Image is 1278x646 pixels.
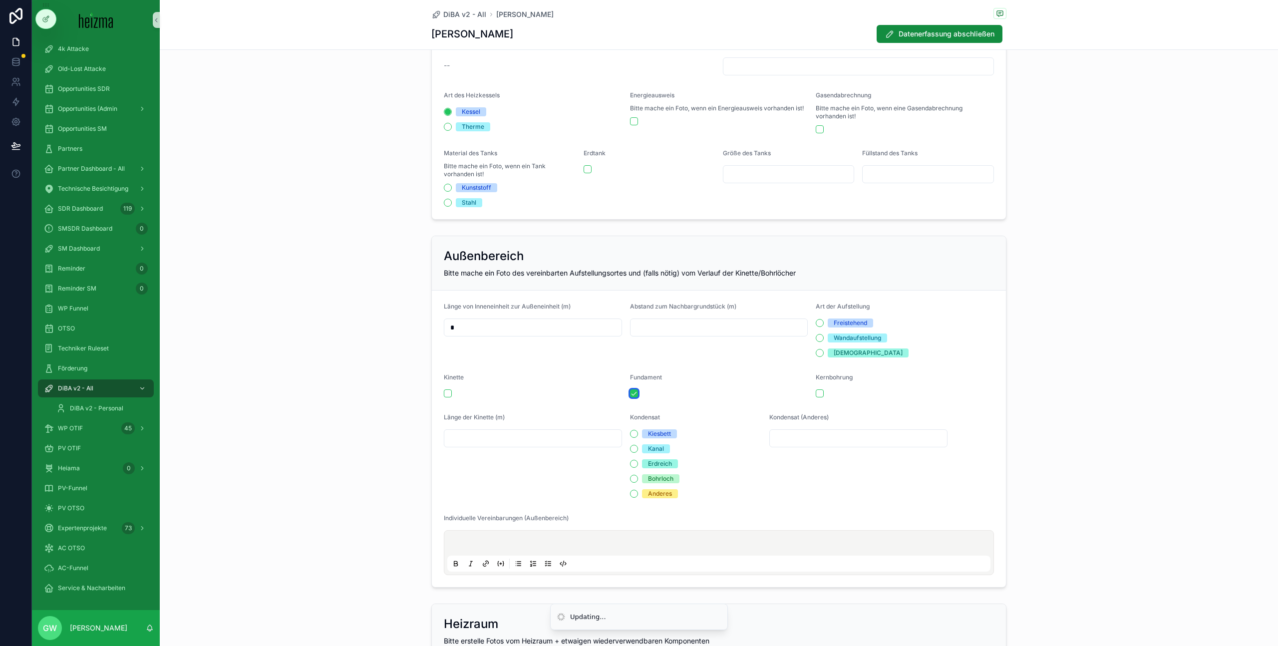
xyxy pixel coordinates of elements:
span: OTSO [58,324,75,332]
span: Reminder SM [58,285,96,293]
span: Energieausweis [630,91,674,99]
a: WP Funnel [38,300,154,318]
span: Bitte mache ein Foto, wenn eine Gasendabrechnung vorhanden ist! [816,104,994,120]
div: Erdreich [648,459,672,468]
span: Service & Nacharbeiten [58,584,125,592]
a: DiBA v2 - All [431,9,486,19]
a: AC-Funnel [38,559,154,577]
span: -- [444,60,450,70]
a: Reminder0 [38,260,154,278]
span: Länge der Kinette (m) [444,413,505,421]
span: PV-Funnel [58,484,87,492]
div: Kanal [648,444,664,453]
span: AC OTSO [58,544,85,552]
span: Opportunities (Admin [58,105,117,113]
span: Füllstand des Tanks [862,149,918,157]
div: 0 [136,283,148,295]
a: Partners [38,140,154,158]
div: 119 [120,203,135,215]
span: DiBA v2 - All [443,9,486,19]
span: Material des Tanks [444,149,497,157]
a: OTSO [38,320,154,337]
div: 45 [121,422,135,434]
a: SDR Dashboard119 [38,200,154,218]
a: Service & Nacharbeiten [38,579,154,597]
div: 73 [122,522,135,534]
div: 0 [123,462,135,474]
span: Kinette [444,373,464,381]
a: DiBA v2 - All [38,379,154,397]
span: Techniker Ruleset [58,344,109,352]
h2: Heizraum [444,616,498,632]
span: Art der Aufstellung [816,303,870,310]
div: 0 [136,263,148,275]
a: Technische Besichtigung [38,180,154,198]
div: Updating... [570,612,606,622]
span: Bitte mache ein Foto, wenn ein Tank vorhanden ist! [444,162,576,178]
span: PV OTIF [58,444,81,452]
img: App logo [79,12,113,28]
a: AC OTSO [38,539,154,557]
span: Kondensat (Anderes) [769,413,829,421]
span: Opportunities SDR [58,85,110,93]
span: [PERSON_NAME] [496,9,554,19]
span: Größe des Tanks [723,149,771,157]
div: Wandaufstellung [834,333,881,342]
a: Partner Dashboard - All [38,160,154,178]
div: Therme [462,122,484,131]
a: PV OTSO [38,499,154,517]
span: SMSDR Dashboard [58,225,112,233]
a: Reminder SM0 [38,280,154,298]
span: Individuelle Vereinbarungen (Außenbereich) [444,514,569,522]
button: Datenerfassung abschließen [877,25,1002,43]
a: SM Dashboard [38,240,154,258]
span: Partners [58,145,82,153]
h1: [PERSON_NAME] [431,27,513,41]
div: Bohrloch [648,474,673,483]
a: Expertenprojekte73 [38,519,154,537]
div: Anderes [648,489,672,498]
span: WP Funnel [58,305,88,313]
span: Reminder [58,265,85,273]
span: Bitte mache ein Foto, wenn ein Energieausweis vorhanden ist! [630,104,804,112]
span: Bitte mache ein Foto des vereinbarten Aufstellungsortes und (falls nötig) vom Verlauf der Kinette... [444,269,796,277]
span: Erdtank [584,149,606,157]
a: Förderung [38,359,154,377]
a: Opportunities SDR [38,80,154,98]
div: Stahl [462,198,476,207]
span: Heiama [58,464,80,472]
a: Techniker Ruleset [38,339,154,357]
div: Kunststoff [462,183,491,192]
span: Kernbohrung [816,373,853,381]
a: SMSDR Dashboard0 [38,220,154,238]
span: Opportunities SM [58,125,107,133]
span: DiBA v2 - Personal [70,404,123,412]
span: Technische Besichtigung [58,185,128,193]
a: PV OTIF [38,439,154,457]
span: Art des Heizkessels [444,91,500,99]
span: Fundament [630,373,662,381]
span: AC-Funnel [58,564,88,572]
span: WP OTIF [58,424,83,432]
a: DiBA v2 - Personal [50,399,154,417]
div: 0 [136,223,148,235]
span: Kondensat [630,413,660,421]
span: Expertenprojekte [58,524,107,532]
a: Opportunities (Admin [38,100,154,118]
h2: Außenbereich [444,248,524,264]
div: scrollable content [32,40,160,610]
span: Gasendabrechnung [816,91,871,99]
span: PV OTSO [58,504,84,512]
span: Länge von Inneneinheit zur Außeneinheit (m) [444,303,571,310]
span: GW [43,622,57,634]
a: WP OTIF45 [38,419,154,437]
span: Datenerfassung abschließen [899,29,994,39]
span: Abstand zum Nachbargrundstück (m) [630,303,736,310]
span: SDR Dashboard [58,205,103,213]
a: PV-Funnel [38,479,154,497]
span: SM Dashboard [58,245,100,253]
span: 4k Attacke [58,45,89,53]
div: [DEMOGRAPHIC_DATA] [834,348,903,357]
span: Partner Dashboard - All [58,165,125,173]
a: Heiama0 [38,459,154,477]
